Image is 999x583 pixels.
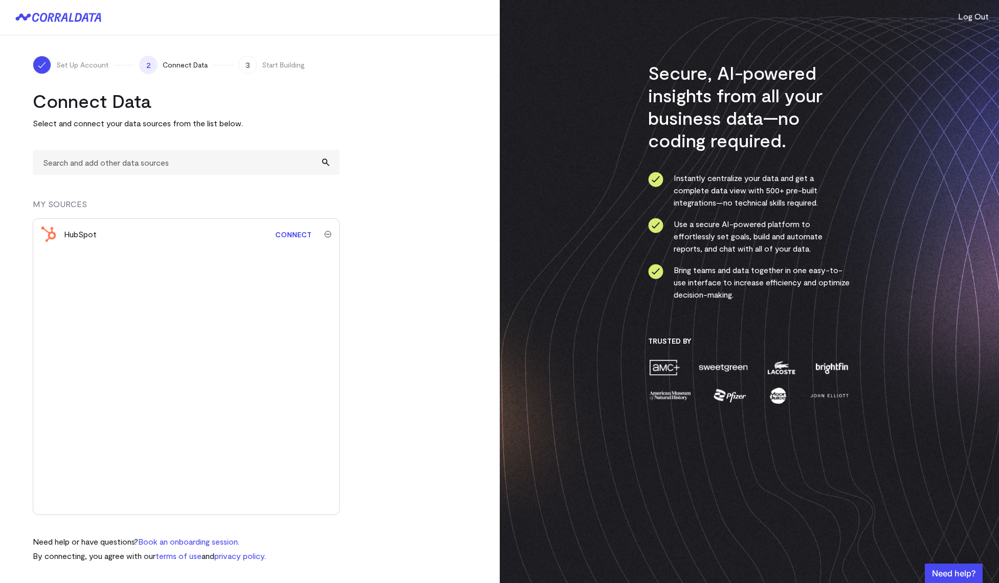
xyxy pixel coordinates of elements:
[33,117,340,129] p: Select and connect your data sources from the list below.
[648,264,850,301] li: Bring teams and data together in one easy-to-use interface to increase efficiency and optimize de...
[37,60,47,70] img: ico-check-white-5ff98cb1.svg
[648,61,850,151] h3: Secure, AI-powered insights from all your business data—no coding required.
[33,550,266,562] p: By connecting, you agree with our and
[648,172,850,209] li: Instantly centralize your data and get a complete data view with 500+ pre-built integrations—no t...
[698,358,749,376] img: sweetgreen-1d1fb32c.png
[40,226,57,242] img: hubspot-c1e9301f.svg
[648,218,663,233] img: ico-check-circle-4b19435c.svg
[138,536,239,546] a: Book an onboarding session.
[139,56,158,74] span: 2
[64,228,97,240] div: HubSpot
[33,198,340,218] div: MY SOURCES
[648,358,681,376] img: amc-0b11a8f1.png
[766,358,796,376] img: lacoste-7a6b0538.png
[270,225,317,244] a: Connect
[156,551,202,560] a: terms of use
[33,535,266,548] p: Need help or have questions?
[648,172,663,187] img: ico-check-circle-4b19435c.svg
[33,150,340,175] input: Search and add other data sources
[768,387,788,405] img: moon-juice-c312e729.png
[809,387,850,405] img: john-elliott-25751c40.png
[56,60,108,70] span: Set Up Account
[648,218,850,255] li: Use a secure AI-powered platform to effortlessly set goals, build and automate reports, and chat ...
[214,551,266,560] a: privacy policy.
[958,10,989,23] button: Log Out
[262,60,305,70] span: Start Building
[648,387,692,405] img: amnh-5afada46.png
[813,358,850,376] img: brightfin-a251e171.png
[324,231,331,238] img: trash-40e54a27.svg
[648,337,850,346] h3: Trusted By
[648,264,663,279] img: ico-check-circle-4b19435c.svg
[33,89,340,112] h2: Connect Data
[713,387,748,405] img: pfizer-e137f5fc.png
[238,56,257,74] span: 3
[163,60,208,70] span: Connect Data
